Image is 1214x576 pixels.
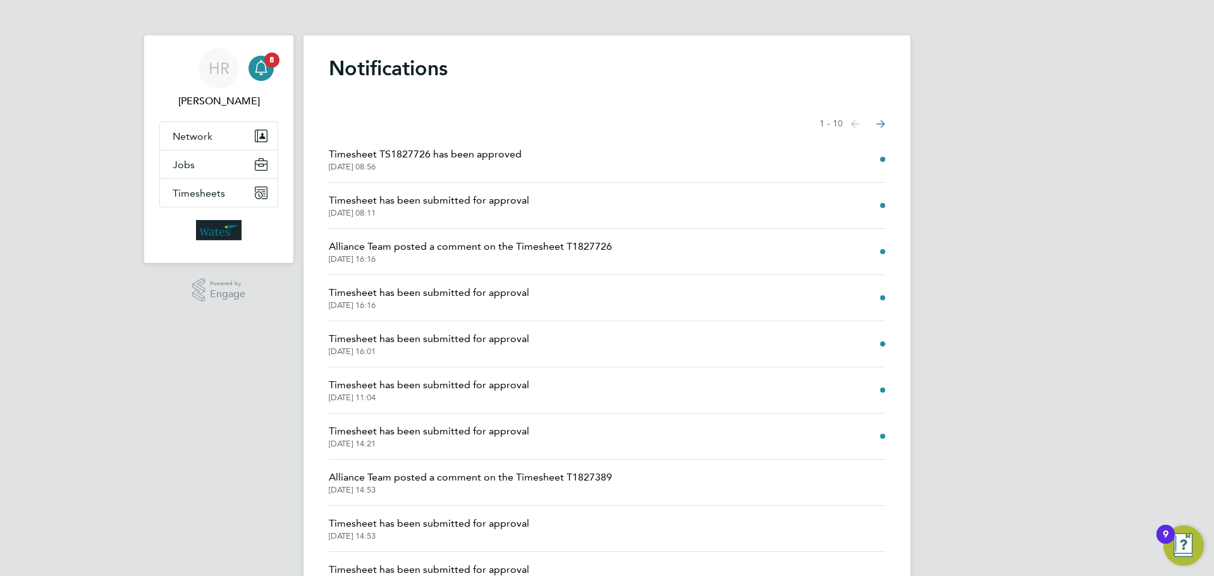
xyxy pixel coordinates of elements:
span: Alliance Team posted a comment on the Timesheet T1827389 [329,470,612,485]
a: Alliance Team posted a comment on the Timesheet T1827389[DATE] 14:53 [329,470,612,495]
span: Timesheet has been submitted for approval [329,424,529,439]
span: [DATE] 11:04 [329,393,529,403]
button: Timesheets [160,179,278,207]
h1: Notifications [329,56,885,81]
span: [DATE] 08:11 [329,208,529,218]
span: Timesheet has been submitted for approval [329,377,529,393]
button: Jobs [160,150,278,178]
span: Timesheet has been submitted for approval [329,516,529,531]
span: Heather Rattenbury [159,94,278,109]
div: 9 [1163,534,1168,551]
a: Timesheet has been submitted for approval[DATE] 16:01 [329,331,529,357]
a: 8 [248,48,274,89]
span: [DATE] 14:53 [329,485,612,495]
span: Timesheet has been submitted for approval [329,285,529,300]
a: Timesheet has been submitted for approval[DATE] 14:53 [329,516,529,541]
a: Timesheet has been submitted for approval[DATE] 11:04 [329,377,529,403]
span: [DATE] 16:01 [329,346,529,357]
span: 1 - 10 [819,118,843,130]
span: Alliance Team posted a comment on the Timesheet T1827726 [329,239,612,254]
nav: Main navigation [144,35,293,263]
a: Timesheet has been submitted for approval[DATE] 16:16 [329,285,529,310]
span: Network [173,130,212,142]
span: [DATE] 14:21 [329,439,529,449]
span: [DATE] 14:53 [329,531,529,541]
span: [DATE] 16:16 [329,300,529,310]
span: Jobs [173,159,195,171]
span: Powered by [210,278,245,289]
a: Timesheet TS1827726 has been approved[DATE] 08:56 [329,147,522,172]
span: 8 [264,52,279,68]
a: Powered byEngage [192,278,246,302]
img: wates-logo-retina.png [196,220,242,240]
a: Timesheet has been submitted for approval[DATE] 08:11 [329,193,529,218]
a: HR[PERSON_NAME] [159,48,278,109]
span: HR [209,60,230,77]
span: Timesheets [173,187,225,199]
nav: Select page of notifications list [819,111,885,137]
span: Timesheet TS1827726 has been approved [329,147,522,162]
a: Go to home page [159,220,278,240]
span: Timesheet has been submitted for approval [329,193,529,208]
button: Network [160,122,278,150]
span: [DATE] 08:56 [329,162,522,172]
a: Timesheet has been submitted for approval[DATE] 14:21 [329,424,529,449]
span: Engage [210,289,245,300]
span: Timesheet has been submitted for approval [329,331,529,346]
button: Open Resource Center, 9 new notifications [1163,525,1204,566]
span: [DATE] 16:16 [329,254,612,264]
a: Alliance Team posted a comment on the Timesheet T1827726[DATE] 16:16 [329,239,612,264]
